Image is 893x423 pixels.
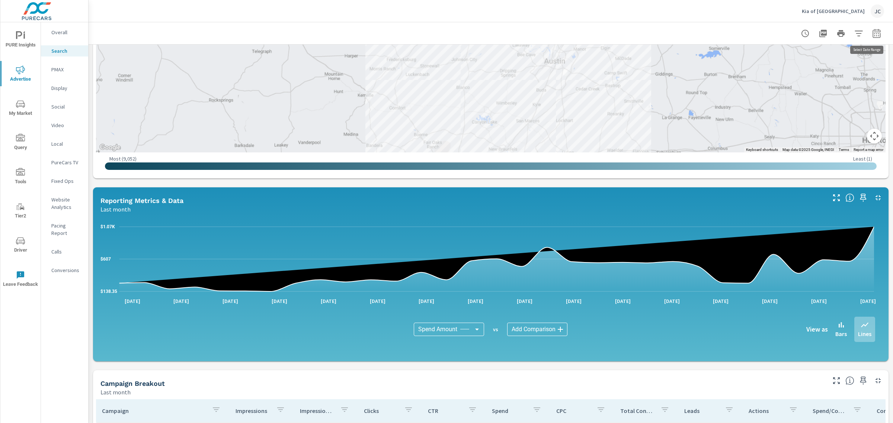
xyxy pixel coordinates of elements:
[492,407,526,414] p: Spend
[41,138,88,149] div: Local
[830,192,842,204] button: Make Fullscreen
[98,143,122,152] a: Open this area in Google Maps (opens a new window)
[51,66,82,73] p: PMAX
[835,329,847,338] p: Bars
[100,380,165,387] h5: Campaign Breakout
[51,177,82,185] p: Fixed Ops
[854,148,883,152] a: Report a map error
[168,297,194,305] p: [DATE]
[3,202,38,220] span: Tier2
[316,297,342,305] p: [DATE]
[507,323,567,336] div: Add Comparison
[512,326,556,333] span: Add Comparison
[462,297,489,305] p: [DATE]
[41,265,88,276] div: Conversions
[51,103,82,110] p: Social
[41,157,88,168] div: PureCars TV
[51,122,82,129] p: Video
[413,297,439,305] p: [DATE]
[100,388,131,397] p: Last month
[100,205,131,214] p: Last month
[858,329,871,338] p: Lines
[610,297,636,305] p: [DATE]
[51,29,82,36] p: Overall
[749,407,783,414] p: Actions
[51,84,82,92] p: Display
[236,407,270,414] p: Impressions
[857,192,869,204] span: Save this to your personalized report
[802,8,865,14] p: Kia of [GEOGRAPHIC_DATA]
[816,26,830,41] button: "Export Report to PDF"
[3,31,38,49] span: PURE Insights
[414,323,484,336] div: Spend Amount
[51,47,82,55] p: Search
[51,248,82,255] p: Calls
[51,159,82,166] p: PureCars TV
[100,289,117,294] text: $138.35
[620,407,654,414] p: Total Conversions
[556,407,590,414] p: CPC
[855,297,881,305] p: [DATE]
[418,326,457,333] span: Spend Amount
[300,407,334,414] p: Impression Share
[806,326,828,333] h6: View as
[3,236,38,255] span: Driver
[100,224,115,229] text: $1.07K
[41,220,88,239] div: Pacing Report
[51,196,82,211] p: Website Analytics
[41,120,88,131] div: Video
[3,271,38,289] span: Leave Feedback
[51,222,82,237] p: Pacing Report
[871,4,884,18] div: JC
[41,45,88,56] div: Search
[782,148,834,152] span: Map data ©2025 Google, INEGI
[428,407,462,414] p: CTR
[833,26,848,41] button: Print Report
[51,267,82,274] p: Conversions
[217,297,243,305] p: [DATE]
[853,155,872,162] p: Least ( 1 )
[266,297,292,305] p: [DATE]
[365,297,391,305] p: [DATE]
[41,83,88,94] div: Display
[830,375,842,387] button: Make Fullscreen
[41,175,88,187] div: Fixed Ops
[484,326,507,333] p: vs
[41,101,88,112] div: Social
[813,407,847,414] p: Spend/Conversion
[3,100,38,118] span: My Market
[41,246,88,257] div: Calls
[51,140,82,148] p: Local
[41,27,88,38] div: Overall
[872,192,884,204] button: Minimize Widget
[561,297,587,305] p: [DATE]
[857,375,869,387] span: Save this to your personalized report
[102,407,206,414] p: Campaign
[41,194,88,213] div: Website Analytics
[3,65,38,84] span: Advertise
[845,193,854,202] span: Understand Search data over time and see how metrics compare to each other.
[512,297,538,305] p: [DATE]
[98,143,122,152] img: Google
[0,22,41,296] div: nav menu
[41,64,88,75] div: PMAX
[119,297,145,305] p: [DATE]
[3,134,38,152] span: Query
[839,148,849,152] a: Terms (opens in new tab)
[659,297,685,305] p: [DATE]
[684,407,718,414] p: Leads
[3,168,38,186] span: Tools
[364,407,398,414] p: Clicks
[806,297,832,305] p: [DATE]
[851,26,866,41] button: Apply Filters
[100,256,111,262] text: $607
[708,297,734,305] p: [DATE]
[757,297,783,305] p: [DATE]
[109,155,137,162] p: Most ( 9,052 )
[746,147,778,152] button: Keyboard shortcuts
[100,197,183,204] h5: Reporting Metrics & Data
[867,129,882,143] button: Map camera controls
